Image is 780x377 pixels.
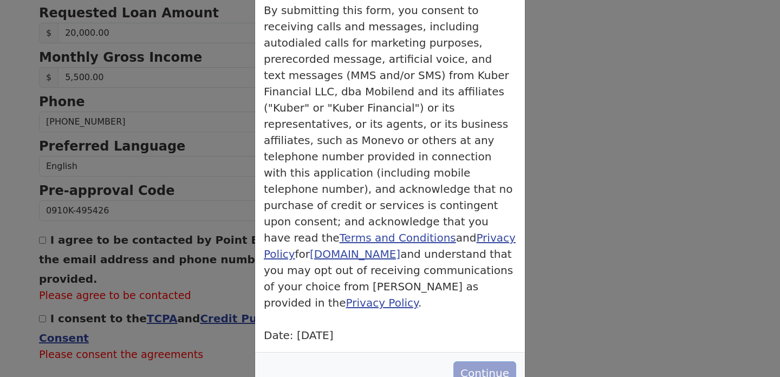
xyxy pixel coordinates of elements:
p1: Date: [DATE] [264,329,334,342]
a: [DOMAIN_NAME] [310,248,400,261]
a: Privacy Policy [264,231,516,261]
a: Privacy Policy [346,296,418,309]
a: Terms and Conditions [340,231,456,244]
p: By submitting this form, you consent to receiving calls and messages, including autodialed calls ... [264,2,516,311]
